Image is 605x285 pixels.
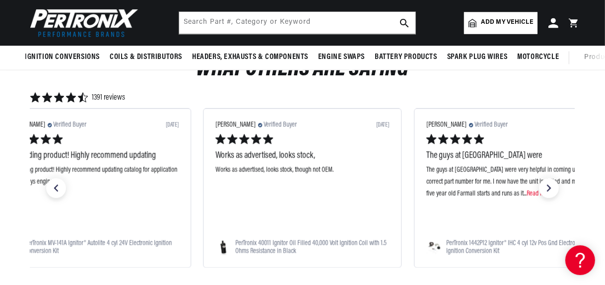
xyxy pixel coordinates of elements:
summary: Ignition Conversions [25,46,105,69]
div: Works as advertised, looks stock, [215,150,389,163]
input: Search Part #, Category or Keyword [179,12,415,34]
span: Add my vehicle [481,18,533,28]
button: search button [394,12,415,34]
span: Spark Plug Wires [447,53,508,63]
img: Pertronix [25,6,139,40]
summary: Coils & Distributors [105,46,187,69]
span: Read more [527,190,552,198]
span: 1391 reviews [92,92,125,105]
div: The guys at [GEOGRAPHIC_DATA] were [426,150,600,163]
div: carousel with 7 slides [30,109,575,268]
div: [DATE] [376,122,389,128]
span: [PERSON_NAME] [215,121,256,129]
div: Outstanding product! Highly recommend updating catalog for application to f134 willys engines [5,165,179,234]
div: Navigate to PerTronix MV-141A Ignitor® Autolite 4 cyl 24V Electronic Ignition Conversion Kit [5,240,179,256]
span: Verified Buyer [264,121,297,129]
div: The guys at [GEOGRAPHIC_DATA] were very helpful in coming up with the correct part number for me.... [426,165,600,234]
span: [PERSON_NAME] [426,121,467,129]
h2: What Others Are Saying [197,60,409,80]
span: Motorcycle [517,53,559,63]
a: Add my vehicle [464,12,538,34]
summary: Battery Products [370,46,442,69]
summary: Spark Plug Wires [442,46,513,69]
span: Verified Buyer [53,121,86,129]
summary: Headers, Exhausts & Components [187,46,313,69]
span: PerTronix 1442P12 Ignitor® IHC 4 cyl 12v Pos Gnd Electronic Ignition Conversion Kit [446,240,600,256]
span: Ignition Conversions [25,53,100,63]
span: Battery Products [375,53,437,63]
div: Navigate to PerTronix 1442P12 Ignitor® IHC 4 cyl 12v Pos Gnd Electronic Ignition Conversion Kit [426,240,600,256]
img: https://cdn-yotpo-images-production.yotpo.com/Product/407426822/341959540/square.jpg?1756415693 [215,240,231,256]
span: Engine Swaps [318,53,365,63]
span: Headers, Exhausts & Components [192,53,308,63]
div: Works as advertised, looks stock, though not OEM. [215,165,389,234]
span: PerTronix 40011 Ignitor Oil Filled 40,000 Volt Ignition Coil with 1.5 Ohms Resistance in Black [235,240,389,256]
span: Verified Buyer [474,121,508,129]
div: [DATE] [166,122,179,128]
div: slide 1 out of 7 [203,109,402,268]
div: Outstanding product! Highly recommend updating [5,150,179,163]
div: Navigate to PerTronix 40011 Ignitor Oil Filled 40,000 Volt Ignition Coil with 1.5 Ohms Resistance... [215,240,389,256]
span: PerTronix MV-141A Ignitor® Autolite 4 cyl 24V Electronic Ignition Conversion Kit [25,240,179,256]
div: next slide [539,178,559,198]
div: 4.673616 star rating [30,92,125,105]
summary: Engine Swaps [313,46,370,69]
div: previous slide [46,178,66,198]
span: [PERSON_NAME] [5,121,45,129]
span: Coils & Distributors [110,53,182,63]
img: https://cdn-yotpo-images-production.yotpo.com/Product/407428528/341967743/square.jpg?1707934881 [426,240,442,256]
summary: Motorcycle [512,46,564,69]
